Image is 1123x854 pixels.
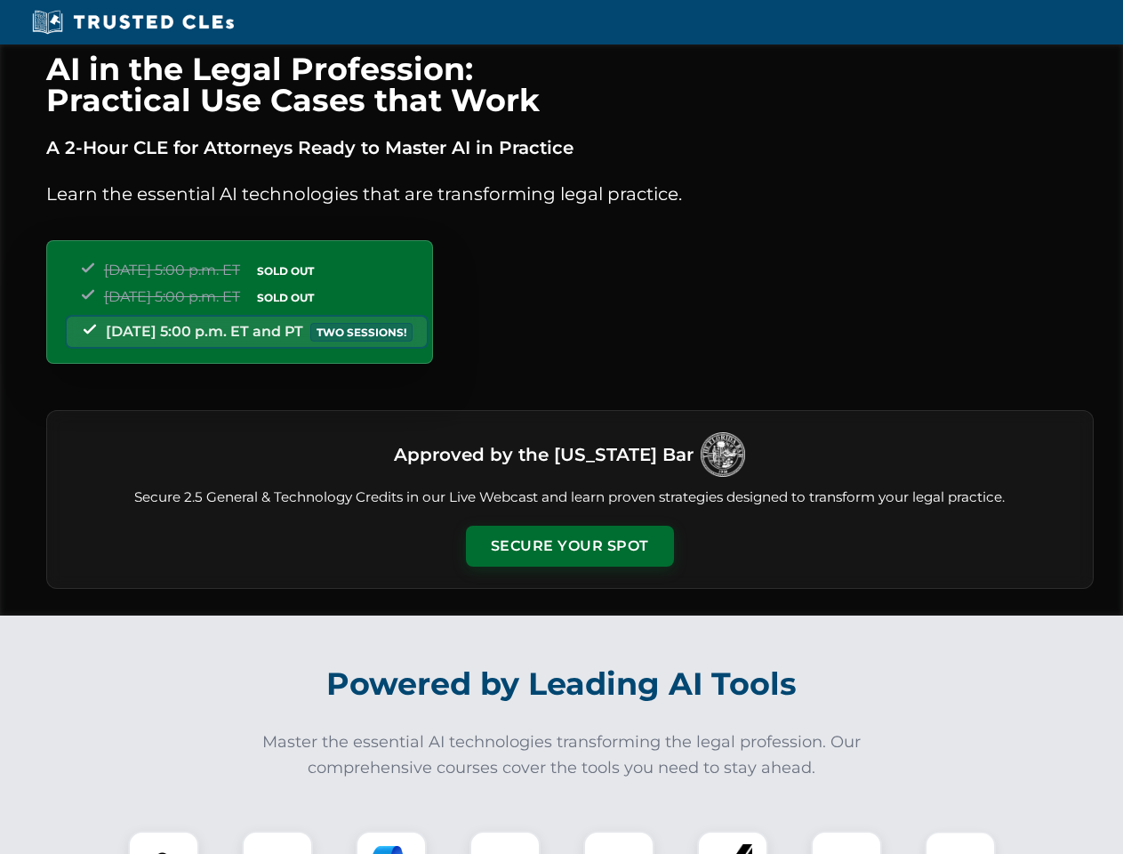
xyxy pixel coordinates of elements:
span: [DATE] 5:00 p.m. ET [104,262,240,278]
p: Master the essential AI technologies transforming the legal profession. Our comprehensive courses... [251,729,873,781]
span: SOLD OUT [251,262,320,280]
img: Trusted CLEs [27,9,239,36]
p: A 2-Hour CLE for Attorneys Ready to Master AI in Practice [46,133,1094,162]
h2: Powered by Leading AI Tools [69,653,1055,715]
h1: AI in the Legal Profession: Practical Use Cases that Work [46,53,1094,116]
p: Learn the essential AI technologies that are transforming legal practice. [46,180,1094,208]
h3: Approved by the [US_STATE] Bar [394,439,694,471]
span: SOLD OUT [251,288,320,307]
button: Secure Your Spot [466,526,674,567]
img: Logo [701,432,745,477]
p: Secure 2.5 General & Technology Credits in our Live Webcast and learn proven strategies designed ... [68,487,1071,508]
span: [DATE] 5:00 p.m. ET [104,288,240,305]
